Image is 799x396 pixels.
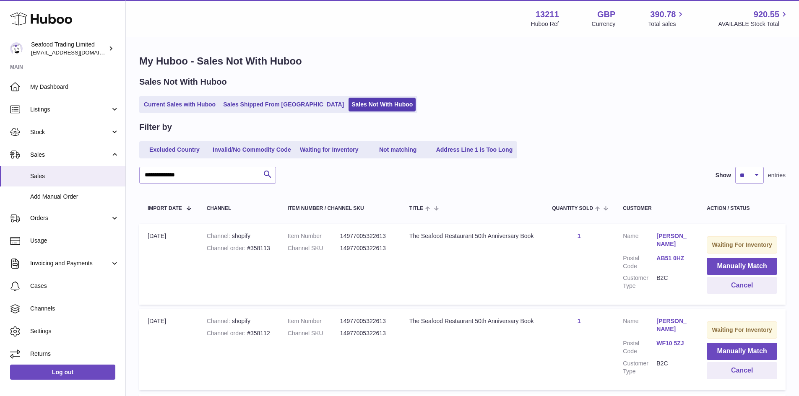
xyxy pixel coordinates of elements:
[349,98,416,111] a: Sales Not With Huboo
[30,83,119,91] span: My Dashboard
[409,206,423,211] span: Title
[30,350,119,358] span: Returns
[754,9,779,20] span: 920.55
[364,143,432,157] a: Not matching
[650,9,676,20] span: 390.78
[148,206,182,211] span: Import date
[10,42,23,55] img: online@rickstein.com
[578,233,581,239] a: 1
[30,305,119,313] span: Channels
[409,317,535,325] div: The Seafood Restaurant 50th Anniversary Book
[30,237,119,245] span: Usage
[139,309,198,390] td: [DATE]
[10,365,115,380] a: Log out
[552,206,593,211] span: Quantity Sold
[648,20,685,28] span: Total sales
[707,277,777,294] button: Cancel
[207,244,271,252] div: #358113
[656,274,690,290] dd: B2C
[139,224,198,305] td: [DATE]
[288,244,340,252] dt: Channel SKU
[623,232,656,250] dt: Name
[536,9,559,20] strong: 13211
[656,339,690,347] a: WF10 5ZJ
[707,362,777,379] button: Cancel
[31,41,107,57] div: Seafood Trading Limited
[207,330,247,336] strong: Channel order
[207,318,232,324] strong: Channel
[210,143,294,157] a: Invalid/No Commodity Code
[30,172,119,180] span: Sales
[623,254,656,270] dt: Postal Code
[712,326,772,333] strong: Waiting For Inventory
[718,9,789,28] a: 920.55 AVAILABLE Stock Total
[141,98,219,111] a: Current Sales with Huboo
[707,206,777,211] div: Action / Status
[623,317,656,335] dt: Name
[712,241,772,248] strong: Waiting For Inventory
[139,54,786,68] h1: My Huboo - Sales Not With Huboo
[597,9,615,20] strong: GBP
[30,214,110,222] span: Orders
[623,206,690,211] div: Customer
[656,360,690,375] dd: B2C
[707,343,777,360] button: Manually Match
[139,122,172,133] h2: Filter by
[220,98,347,111] a: Sales Shipped From [GEOGRAPHIC_DATA]
[207,206,271,211] div: Channel
[30,282,119,290] span: Cases
[768,171,786,179] span: entries
[718,20,789,28] span: AVAILABLE Stock Total
[141,143,208,157] a: Excluded Country
[656,232,690,248] a: [PERSON_NAME]
[648,9,685,28] a: 390.78 Total sales
[340,244,393,252] dd: 14977005322613
[31,49,123,56] span: [EMAIL_ADDRESS][DOMAIN_NAME]
[623,339,656,355] dt: Postal Code
[716,171,731,179] label: Show
[30,193,119,201] span: Add Manual Order
[207,245,247,251] strong: Channel order
[30,259,110,267] span: Invoicing and Payments
[296,143,363,157] a: Waiting for Inventory
[288,317,340,325] dt: Item Number
[433,143,516,157] a: Address Line 1 is Too Long
[340,317,393,325] dd: 14977005322613
[30,151,110,159] span: Sales
[409,232,535,240] div: The Seafood Restaurant 50th Anniversary Book
[340,329,393,337] dd: 14977005322613
[207,317,271,325] div: shopify
[531,20,559,28] div: Huboo Ref
[30,106,110,114] span: Listings
[288,329,340,337] dt: Channel SKU
[288,232,340,240] dt: Item Number
[30,128,110,136] span: Stock
[207,232,271,240] div: shopify
[623,274,656,290] dt: Customer Type
[707,258,777,275] button: Manually Match
[578,318,581,324] a: 1
[30,327,119,335] span: Settings
[139,76,227,88] h2: Sales Not With Huboo
[623,360,656,375] dt: Customer Type
[207,329,271,337] div: #358112
[656,254,690,262] a: AB51 0HZ
[288,206,393,211] div: Item Number / Channel SKU
[592,20,616,28] div: Currency
[656,317,690,333] a: [PERSON_NAME]
[340,232,393,240] dd: 14977005322613
[207,233,232,239] strong: Channel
